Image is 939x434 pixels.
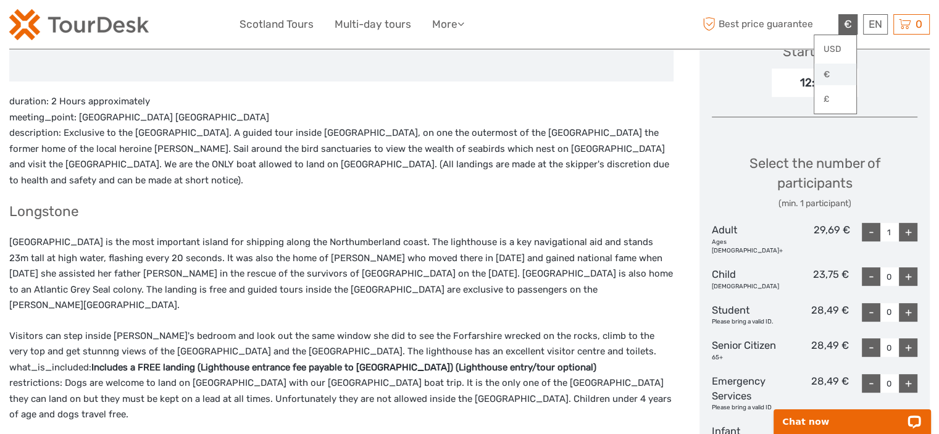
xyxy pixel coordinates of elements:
div: Emergency Services [712,374,780,412]
div: EN [863,14,888,35]
div: + [899,374,917,393]
p: duration: 2 Hours approximately meeting_point: [GEOGRAPHIC_DATA] [GEOGRAPHIC_DATA] description: E... [9,94,674,188]
a: Multi-day tours [335,15,411,33]
div: Ages [DEMOGRAPHIC_DATA]+ [712,238,783,255]
h3: Longstone [9,203,674,220]
div: Please bring a valid ID [712,403,780,412]
div: (min. 1 participant) [712,198,917,210]
img: 2254-3441b4b5-4e5f-4d00-b396-31f1d84a6ebf_logo_small.png [9,9,149,40]
iframe: LiveChat chat widget [766,395,939,434]
div: - [862,338,880,357]
div: Child [712,267,780,291]
div: - [862,223,880,241]
div: 28,49 € [780,338,849,362]
div: Select the number of participants [712,154,917,210]
div: 29,69 € [783,223,850,255]
a: £ [814,88,856,111]
span: 0 [914,18,924,30]
div: Please bring a valid ID. [712,317,780,326]
div: + [899,267,917,286]
div: + [899,338,917,357]
div: 28,49 € [780,303,849,327]
div: 28,49 € [780,374,849,412]
div: Adult [712,223,783,255]
div: Start time [783,42,846,61]
span: € [844,18,852,30]
div: - [862,303,880,322]
div: 65+ [712,353,780,362]
div: 12:00 [772,69,858,97]
div: + [899,223,917,241]
div: + [899,303,917,322]
div: Senior Citizen [712,338,780,362]
div: - [862,374,880,393]
a: Scotland Tours [240,15,314,33]
div: Student [712,303,780,327]
div: [DEMOGRAPHIC_DATA] [712,282,780,291]
a: € [814,64,856,86]
a: More [432,15,464,33]
span: Best price guarantee [699,14,835,35]
strong: Includes a FREE landing (Lighthouse entrance fee payable to [GEOGRAPHIC_DATA]) (Lighthouse entry/... [91,362,596,373]
div: 23,75 € [780,267,849,291]
p: [GEOGRAPHIC_DATA] is the most important island for shipping along the Northumberland coast. The l... [9,235,674,314]
p: Visitors can step inside [PERSON_NAME]'s bedroom and look out the same window she did to see the ... [9,328,674,423]
div: - [862,267,880,286]
a: USD [814,38,856,61]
